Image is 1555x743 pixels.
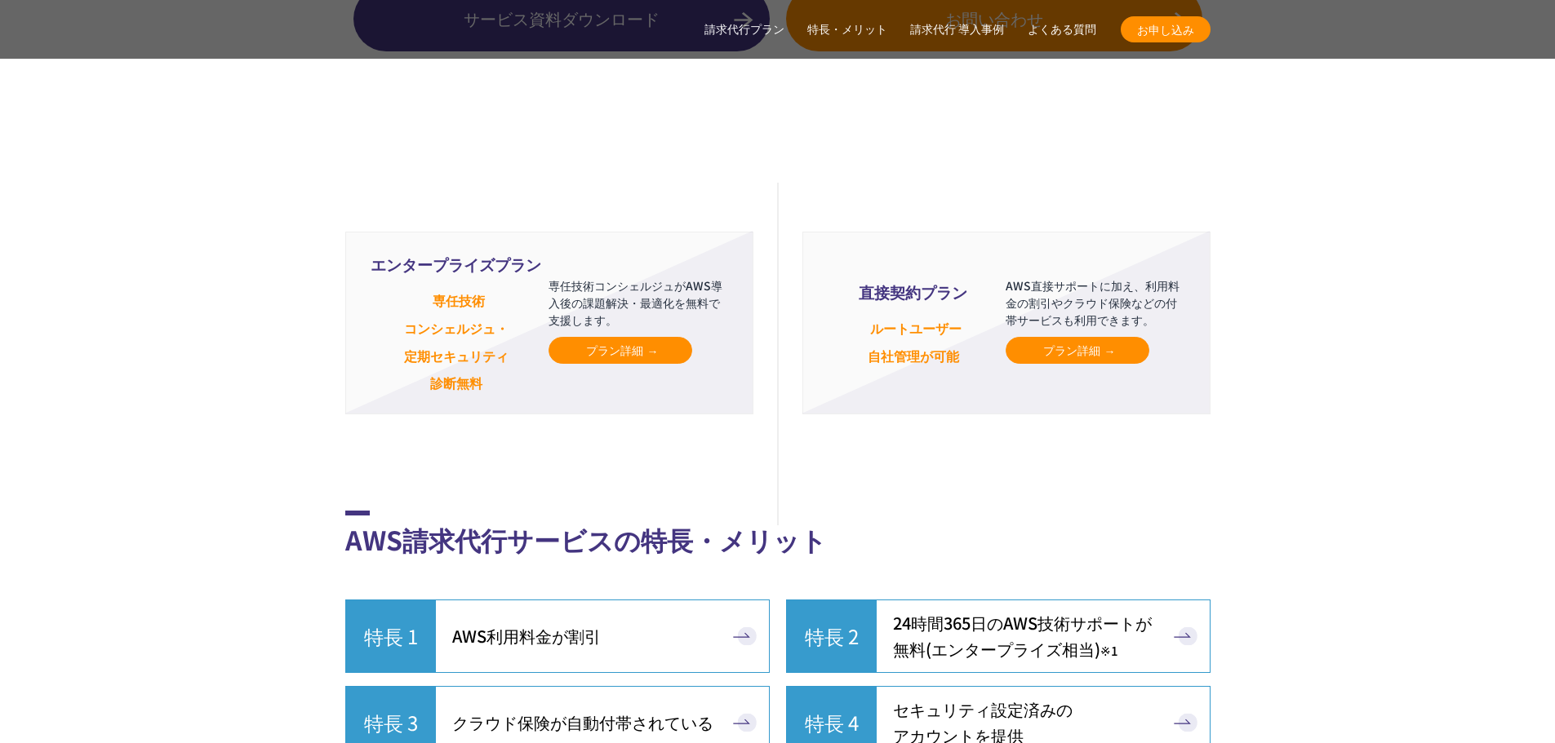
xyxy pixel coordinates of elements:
[371,253,542,276] span: エンタープライズプラン
[404,290,509,392] small: 専任技術 コンシェルジュ・ 定期セキュリティ 診断無料
[452,710,713,736] span: クラウド保険が自動付帯されている
[586,342,655,359] span: プラン詳細
[549,277,728,329] p: 専任技術コンシェルジュがAWS導入後の課題解決・最適化を無料で支援します。
[452,623,601,649] span: AWS利用料金が割引
[704,21,784,38] a: 請求代行プラン
[1121,21,1211,38] span: お申し込み
[1028,21,1096,38] a: よくある質問
[786,7,1202,31] span: お問い合わせ
[346,600,436,672] span: 特長 1
[893,610,1152,662] span: 24時間365日の AWS技術サポートが 無料 (エンタープライズ相当)
[353,7,770,31] span: サービス資料ダウンロード
[1100,642,1118,659] small: ※1
[1006,277,1185,329] p: AWS直接サポートに加え、利用料金の割引やクラウド保険などの付帯サービスも利用できます。
[910,21,1005,38] a: 請求代行 導入事例
[549,337,692,364] a: プラン詳細
[1121,16,1211,42] a: お申し込み
[345,599,770,673] a: 特長 1 AWS利用料金が割引
[787,600,877,672] span: 特長 2
[1043,342,1112,359] span: プラン詳細
[1006,337,1149,364] a: プラン詳細
[807,21,887,38] a: 特長・メリット
[868,318,962,365] small: ルートユーザー 自社管理が可能
[786,599,1211,673] a: 特長 2 24時間365日のAWS技術サポートが無料(エンタープライズ相当)※1
[427,117,1129,134] a: 正しいクラウド財務管理でAWS費用の大幅削減を NHN テコラスが開発したFinOps支援ツール Cloud Illuminator
[345,511,1211,559] h2: AWS請求代行サービスの特長・メリット
[828,281,999,304] span: 直接契約プラン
